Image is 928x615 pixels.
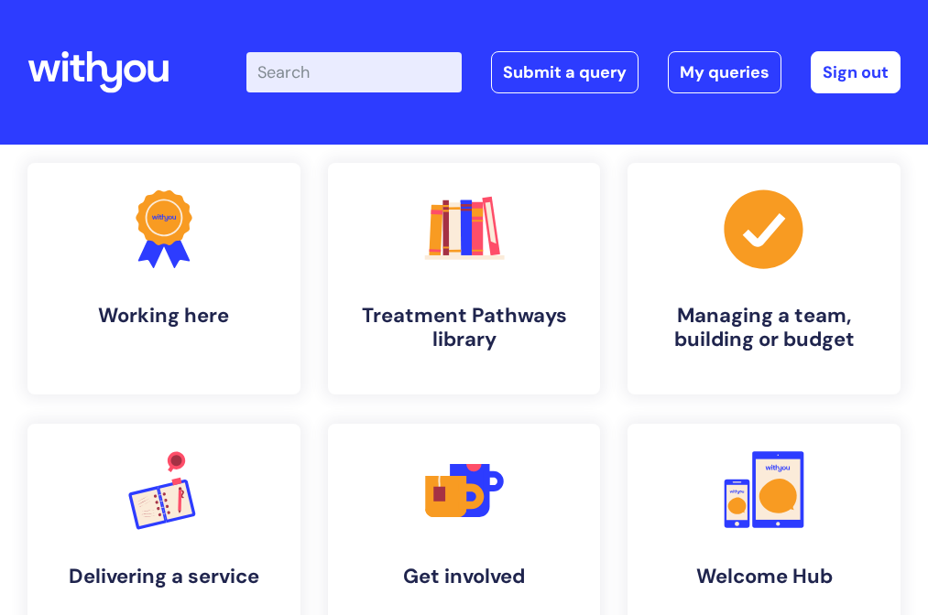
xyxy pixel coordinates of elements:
h4: Welcome Hub [642,565,886,588]
h4: Get involved [343,565,586,588]
a: Treatment Pathways library [328,163,601,394]
a: My queries [668,51,781,93]
h4: Managing a team, building or budget [642,304,886,352]
h4: Delivering a service [42,565,286,588]
div: | - [246,51,901,93]
a: Working here [27,163,300,394]
a: Managing a team, building or budget [628,163,901,394]
input: Search [246,52,462,92]
a: Submit a query [491,51,639,93]
h4: Treatment Pathways library [343,304,586,352]
a: Sign out [811,51,901,93]
h4: Working here [42,304,286,328]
